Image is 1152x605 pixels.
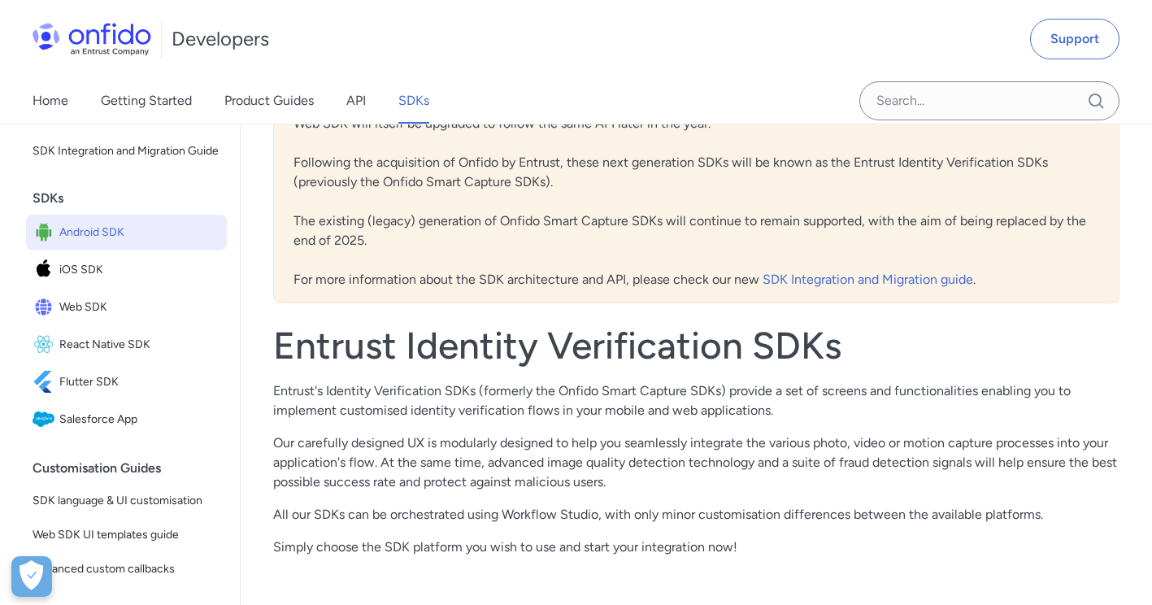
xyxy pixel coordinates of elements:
[11,556,52,597] button: Open Preferences
[33,525,220,545] span: Web SDK UI templates guide
[59,408,220,431] span: Salesforce App
[273,41,1119,303] div: We are excited to announce the release of our new mobile SDKs. After the beta release of the new ...
[26,252,227,288] a: IconiOS SDKiOS SDK
[33,221,59,244] img: IconAndroid SDK
[33,371,59,394] img: IconFlutter SDK
[101,78,192,124] a: Getting Started
[26,553,227,585] a: Advanced custom callbacks
[33,559,220,579] span: Advanced custom callbacks
[398,78,429,124] a: SDKs
[33,296,59,319] img: IconWeb SDK
[59,333,220,356] span: React Native SDK
[26,327,227,363] a: IconReact Native SDKReact Native SDK
[26,402,227,437] a: IconSalesforce AppSalesforce App
[33,78,68,124] a: Home
[33,141,220,161] span: SDK Integration and Migration Guide
[273,381,1119,420] p: Entrust's Identity Verification SDKs (formerly the Onfido Smart Capture SDKs) provide a set of sc...
[273,538,1119,557] p: Simply choose the SDK platform you wish to use and start your integration now!
[763,272,973,287] a: SDK Integration and Migration guide
[59,296,220,319] span: Web SDK
[1030,19,1119,59] a: Support
[59,221,220,244] span: Android SDK
[59,371,220,394] span: Flutter SDK
[224,78,314,124] a: Product Guides
[273,323,1119,368] h1: Entrust Identity Verification SDKs
[33,333,59,356] img: IconReact Native SDK
[273,433,1119,492] p: Our carefully designed UX is modularly designed to help you seamlessly integrate the various phot...
[11,556,52,597] div: Cookie Preferences
[33,452,233,485] div: Customisation Guides
[172,26,269,52] h1: Developers
[59,259,220,281] span: iOS SDK
[859,81,1119,120] input: Onfido search input field
[33,182,233,215] div: SDKs
[26,215,227,250] a: IconAndroid SDKAndroid SDK
[273,505,1119,524] p: All our SDKs can be orchestrated using Workflow Studio, with only minor customisation differences...
[26,364,227,400] a: IconFlutter SDKFlutter SDK
[26,519,227,551] a: Web SDK UI templates guide
[33,259,59,281] img: IconiOS SDK
[26,135,227,168] a: SDK Integration and Migration Guide
[26,289,227,325] a: IconWeb SDKWeb SDK
[33,491,220,511] span: SDK language & UI customisation
[33,23,151,55] img: Onfido Logo
[346,78,366,124] a: API
[33,408,59,431] img: IconSalesforce App
[26,485,227,517] a: SDK language & UI customisation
